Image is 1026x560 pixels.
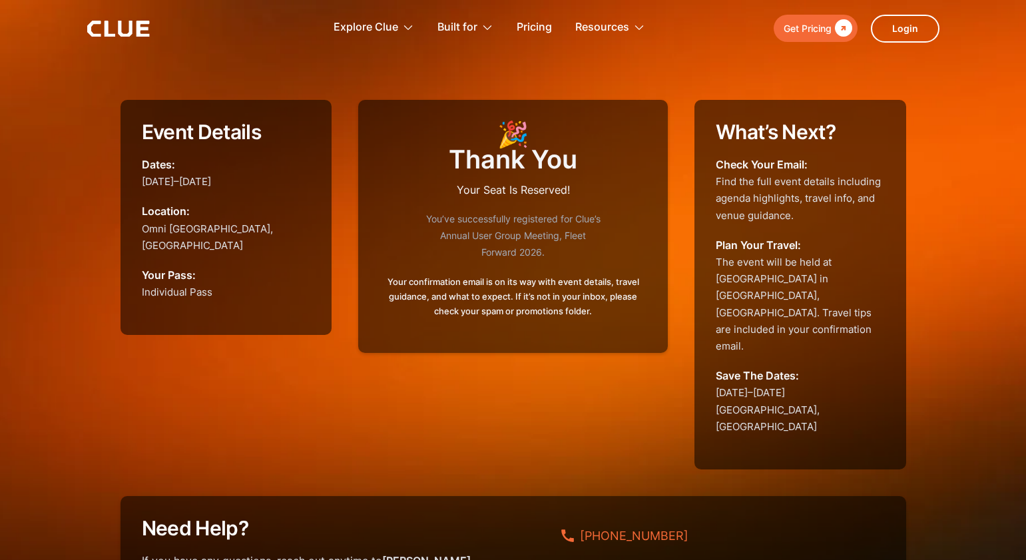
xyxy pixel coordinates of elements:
[142,158,175,171] span: Dates:
[437,7,493,49] div: Built for
[575,7,645,49] div: Resources
[142,268,196,282] span: Your Pass:
[716,121,885,143] h2: What’s Next?
[142,121,311,143] h2: Event Details
[142,517,539,539] h2: Need Help?
[716,386,820,432] span: [DATE]–[DATE] [GEOGRAPHIC_DATA], [GEOGRAPHIC_DATA]
[142,175,211,188] span: [DATE]–[DATE]
[437,7,477,49] div: Built for
[380,274,646,318] p: Your confirmation email is on its way with event details, travel guidance, and what to expect. If...
[142,204,190,218] span: Location:
[334,7,398,49] div: Explore Clue
[716,369,799,382] span: Save the dates: ‍
[517,7,552,49] a: Pricing
[716,158,808,171] span: Check your email:
[334,7,414,49] div: Explore Clue
[559,527,688,548] a: [PHONE_NUMBER]
[142,286,212,298] span: Individual Pass
[580,527,688,548] div: [PHONE_NUMBER]
[457,183,570,196] span: Your Seat Is Reserved!
[774,15,858,42] a: Get Pricing
[142,222,273,252] span: Omni [GEOGRAPHIC_DATA],[GEOGRAPHIC_DATA]
[716,175,881,221] span: Find the full event details including agenda highlights, travel info, and venue guidance.
[832,20,852,37] div: 
[784,20,832,37] div: Get Pricing
[716,238,801,252] span: Plan your travel:
[871,15,939,43] a: Login
[716,256,872,352] span: The event will be held at [GEOGRAPHIC_DATA] in [GEOGRAPHIC_DATA], [GEOGRAPHIC_DATA]. Travel tips ...
[449,121,577,197] h1: 🎉 Thank You
[423,210,603,261] p: You’ve successfully registered for Clue’s Annual User Group Meeting, Fleet Forward 2026.
[575,7,629,49] div: Resources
